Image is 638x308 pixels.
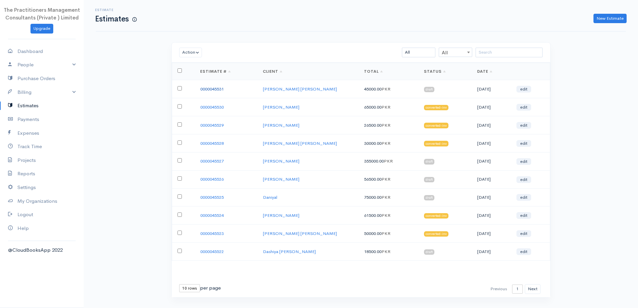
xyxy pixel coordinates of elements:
a: 0000045525 [200,194,224,200]
div: per page [179,284,221,292]
a: 0000045530 [200,104,224,110]
span: PKR [381,104,391,110]
span: PKR [381,249,391,254]
a: 0000045531 [200,86,224,92]
a: 0000045528 [200,140,224,146]
td: 18500.00 [359,243,419,261]
span: draft [424,87,434,92]
span: PKR [381,176,391,182]
span: PKR [381,86,391,92]
button: Next [525,284,541,294]
a: [PERSON_NAME] [PERSON_NAME] [263,140,337,146]
h1: Estimates [95,15,136,23]
a: 0000045524 [200,212,224,218]
span: converted-inv [424,123,448,128]
span: PKR [381,212,391,218]
a: New Estimate [593,14,627,23]
span: PKR [381,140,391,146]
td: [DATE] [472,206,511,225]
a: [PERSON_NAME] [PERSON_NAME] [263,86,337,92]
a: 0000045522 [200,249,224,254]
a: 0000045527 [200,158,224,164]
a: Total [364,69,383,74]
span: How to create your first Extimate? [132,17,137,22]
span: PKR [381,194,391,200]
span: converted-inv [424,213,448,219]
div: @CloudBooksApp 2022 [8,246,76,254]
a: Dashiya [PERSON_NAME] [263,249,316,254]
span: PKR [384,158,393,164]
a: edit [516,122,531,129]
a: [PERSON_NAME] [263,104,299,110]
td: [DATE] [472,116,511,134]
td: 65000.00 [359,98,419,116]
a: edit [516,212,531,219]
td: 355000.00 [359,152,419,170]
a: Daniyal [263,194,277,200]
a: [PERSON_NAME] [263,158,299,164]
td: 45000.00 [359,80,419,98]
span: The Practitioners Management Consultants (Private ) Limited [4,7,80,21]
a: Date [477,69,493,74]
a: edit [516,248,531,255]
a: [PERSON_NAME] [263,176,299,182]
td: [DATE] [472,134,511,152]
td: 75000.00 [359,188,419,206]
button: Action [179,48,202,57]
a: 0000045523 [200,231,224,236]
a: 0000045526 [200,176,224,182]
span: converted-inv [424,105,448,110]
span: PKR [381,122,391,128]
span: PKR [381,231,391,236]
a: edit [516,194,531,201]
a: 0000045529 [200,122,224,128]
a: edit [516,176,531,183]
td: 56500.00 [359,170,419,188]
td: [DATE] [472,225,511,243]
a: Status [424,69,446,74]
td: 30000.00 [359,134,419,152]
td: [DATE] [472,80,511,98]
a: edit [516,140,531,147]
span: draft [424,195,434,200]
a: [PERSON_NAME] [263,122,299,128]
td: [DATE] [472,152,511,170]
a: Client [263,69,282,74]
td: [DATE] [472,98,511,116]
span: converted-inv [424,231,448,237]
a: [PERSON_NAME] [263,212,299,218]
td: 50000.00 [359,225,419,243]
a: edit [516,86,531,93]
a: Upgrade [30,24,53,34]
span: All [439,48,472,57]
span: draft [424,177,434,182]
input: Search [476,48,543,57]
a: edit [516,104,531,111]
a: edit [516,158,531,165]
td: [DATE] [472,170,511,188]
h6: Estimate [95,8,136,12]
span: draft [424,159,434,164]
a: edit [516,230,531,237]
span: converted-inv [424,141,448,146]
td: [DATE] [472,188,511,206]
a: Estimate # [200,69,231,74]
td: 26500.00 [359,116,419,134]
td: 61500.00 [359,206,419,225]
td: [DATE] [472,243,511,261]
span: draft [424,249,434,255]
a: [PERSON_NAME] [PERSON_NAME] [263,231,337,236]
